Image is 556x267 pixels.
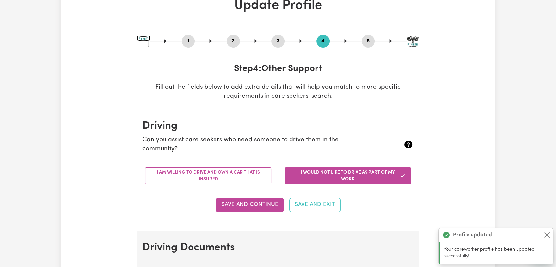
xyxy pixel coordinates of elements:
[216,198,284,212] button: Save and Continue
[137,64,419,75] h3: Step 4 : Other Support
[543,231,551,239] button: Close
[316,37,330,45] button: Go to step 4
[142,135,368,154] p: Can you assist care seekers who need someone to drive them in the community?
[289,198,341,212] button: Save and Exit
[142,120,414,132] h2: Driving
[271,37,285,45] button: Go to step 3
[142,241,414,254] h2: Driving Documents
[362,37,375,45] button: Go to step 5
[145,167,271,184] button: I am willing to drive and own a car that is insured
[137,83,419,102] p: Fill out the fields below to add extra details that will help you match to more specific requirem...
[285,167,411,184] button: I would not like to drive as part of my work
[444,246,549,260] p: Your careworker profile has been updated successfully!
[227,37,240,45] button: Go to step 2
[182,37,195,45] button: Go to step 1
[453,231,492,239] strong: Profile updated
